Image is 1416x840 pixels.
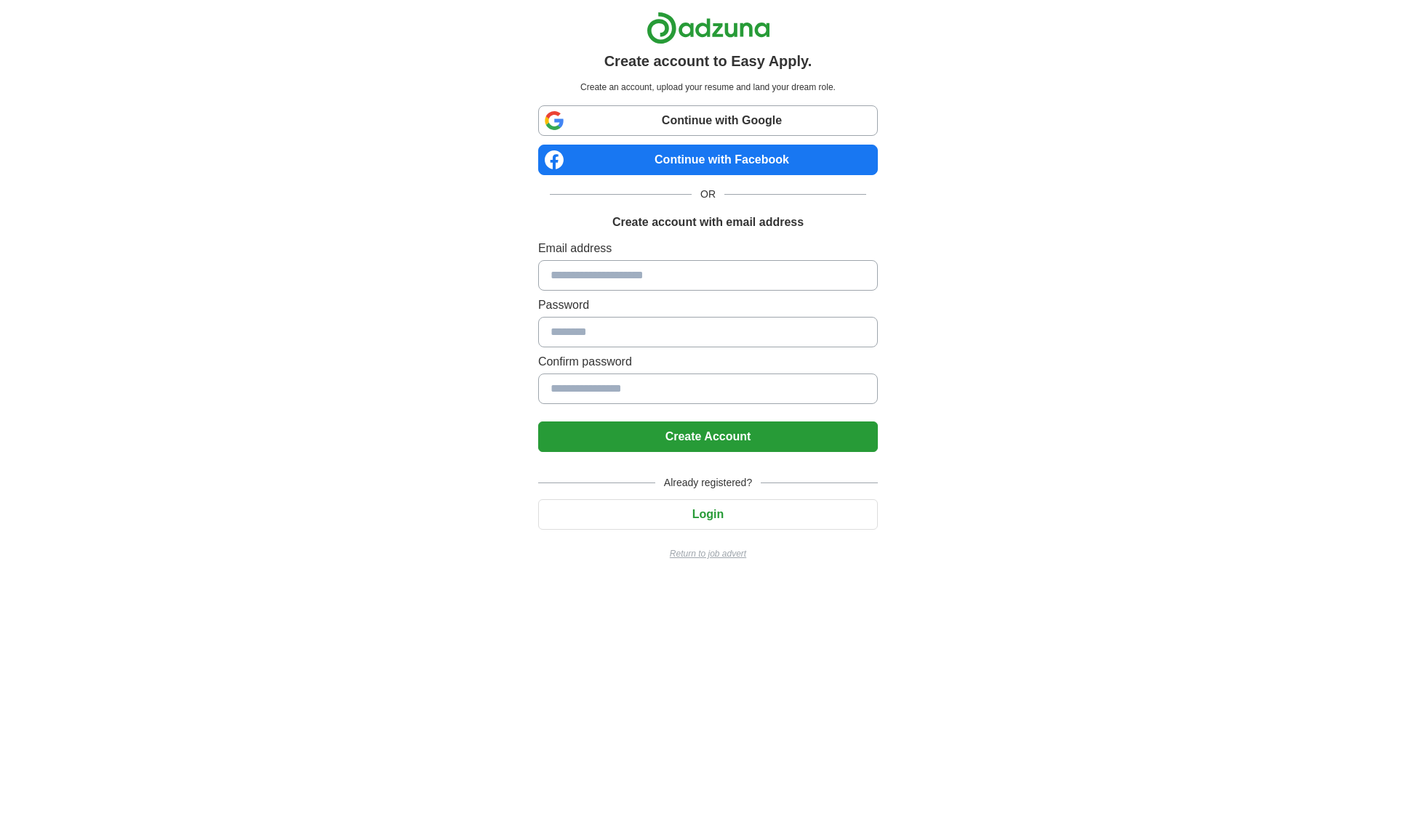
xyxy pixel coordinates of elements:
[647,12,770,44] img: Adzuna logo
[538,145,878,175] a: Continue with Facebook
[538,353,878,371] label: Confirm password
[538,547,878,560] a: Return to job advert
[538,296,878,314] label: Password
[612,214,804,231] h1: Create account with email address
[538,105,878,136] a: Continue with Google
[538,240,878,257] label: Email address
[692,187,724,202] span: OR
[538,421,878,452] button: Create Account
[604,50,812,72] h1: Create account to Easy Apply.
[538,499,878,530] button: Login
[655,475,761,490] span: Already registered?
[538,508,878,520] a: Login
[541,81,875,94] p: Create an account, upload your resume and land your dream role.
